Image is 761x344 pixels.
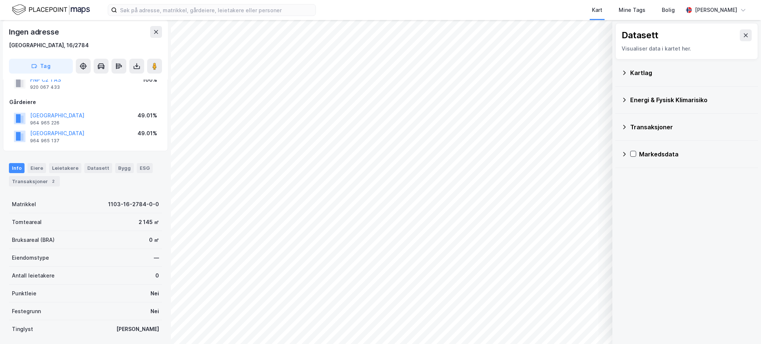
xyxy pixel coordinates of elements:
[150,307,159,316] div: Nei
[30,120,59,126] div: 964 965 226
[137,111,157,120] div: 49.01%
[137,163,153,173] div: ESG
[154,253,159,262] div: —
[150,289,159,298] div: Nei
[108,200,159,209] div: 1103-16-2784-0-0
[724,308,761,344] iframe: Chat Widget
[12,271,55,280] div: Antall leietakere
[84,163,112,173] div: Datasett
[724,308,761,344] div: Kontrollprogram for chat
[117,4,315,16] input: Søk på adresse, matrikkel, gårdeiere, leietakere eller personer
[12,200,36,209] div: Matrikkel
[30,84,60,90] div: 920 067 433
[12,307,41,316] div: Festegrunn
[9,98,162,107] div: Gårdeiere
[12,3,90,16] img: logo.f888ab2527a4732fd821a326f86c7f29.svg
[49,178,57,185] div: 2
[639,150,752,159] div: Markedsdata
[630,123,752,132] div: Transaksjoner
[30,138,59,144] div: 964 965 137
[12,253,49,262] div: Eiendomstype
[9,41,89,50] div: [GEOGRAPHIC_DATA], 16/2784
[12,289,36,298] div: Punktleie
[137,129,157,138] div: 49.01%
[116,325,159,334] div: [PERSON_NAME]
[12,218,42,227] div: Tomteareal
[12,325,33,334] div: Tinglyst
[630,95,752,104] div: Energi & Fysisk Klimarisiko
[9,26,60,38] div: Ingen adresse
[619,6,645,14] div: Mine Tags
[9,163,25,173] div: Info
[115,163,134,173] div: Bygg
[12,236,55,244] div: Bruksareal (BRA)
[155,271,159,280] div: 0
[622,44,752,53] div: Visualiser data i kartet her.
[27,163,46,173] div: Eiere
[9,176,60,186] div: Transaksjoner
[695,6,737,14] div: [PERSON_NAME]
[143,75,157,84] div: 100%
[662,6,675,14] div: Bolig
[149,236,159,244] div: 0 ㎡
[592,6,602,14] div: Kart
[49,163,81,173] div: Leietakere
[139,218,159,227] div: 2 145 ㎡
[630,68,752,77] div: Kartlag
[9,59,73,74] button: Tag
[622,29,658,41] div: Datasett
